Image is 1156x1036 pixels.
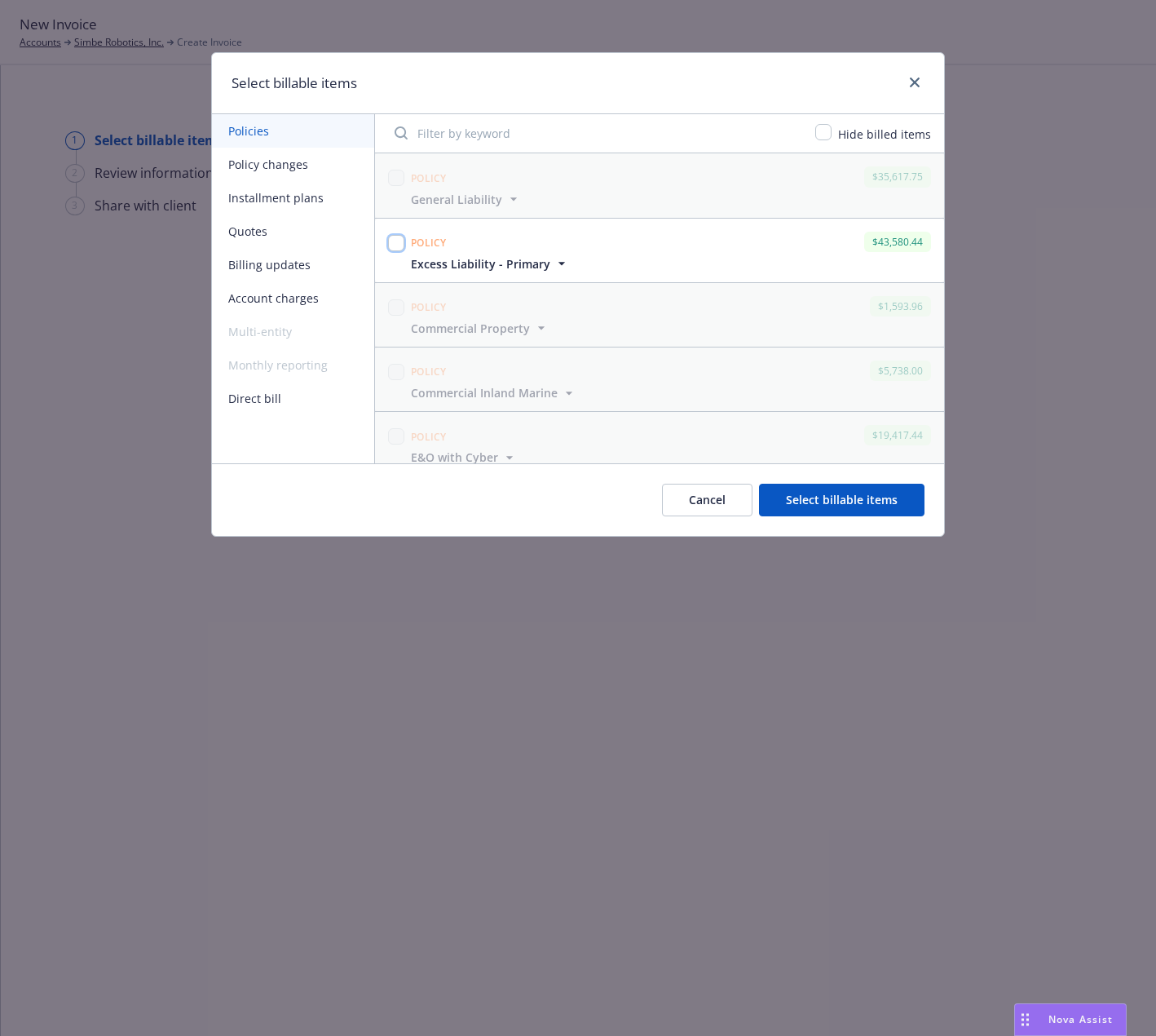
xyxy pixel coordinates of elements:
button: General Liability [411,191,522,208]
span: Policy [411,300,447,314]
span: Policy [411,171,447,185]
span: Excess Liability - Primary [411,255,550,272]
span: E&O with Cyber [411,449,498,466]
span: General Liability [411,191,502,208]
span: Policy$19,417.44E&O with Cyber [375,412,944,476]
span: Commercial Inland Marine [411,384,558,401]
button: E&O with Cyber [411,449,518,466]
button: Policies [212,114,374,148]
span: Policy [411,365,447,379]
button: Installment plans [212,181,374,215]
input: Filter by keyword [385,117,805,149]
button: Select billable items [759,484,924,516]
button: Commercial Property [411,320,549,337]
button: Policy changes [212,148,374,181]
button: Commercial Inland Marine [411,384,577,401]
div: $1,593.96 [870,296,931,317]
button: Quotes [212,215,374,248]
div: $19,417.44 [864,425,931,445]
span: Hide billed items [838,126,931,142]
div: Drag to move [1015,1004,1035,1035]
span: Policy$35,617.75General Liability [375,153,944,217]
a: close [905,73,924,92]
button: Billing updates [212,248,374,281]
button: Cancel [662,484,752,516]
button: Account charges [212,281,374,315]
div: $5,738.00 [870,361,931,381]
div: $35,617.75 [864,166,931,187]
button: Excess Liability - Primary [411,255,570,272]
h1: Select billable items [232,73,357,94]
span: Policy [411,430,447,444]
span: Commercial Property [411,320,530,337]
span: Policy$5,738.00Commercial Inland Marine [375,348,944,411]
span: Nova Assist [1048,1012,1113,1026]
span: Policy$1,593.96Commercial Property [375,283,944,347]
div: $43,580.44 [864,232,931,252]
button: Direct bill [212,382,374,415]
span: Monthly reporting [212,348,374,382]
span: Policy [411,236,447,250]
button: Nova Assist [1014,1003,1127,1036]
span: Multi-entity [212,315,374,348]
